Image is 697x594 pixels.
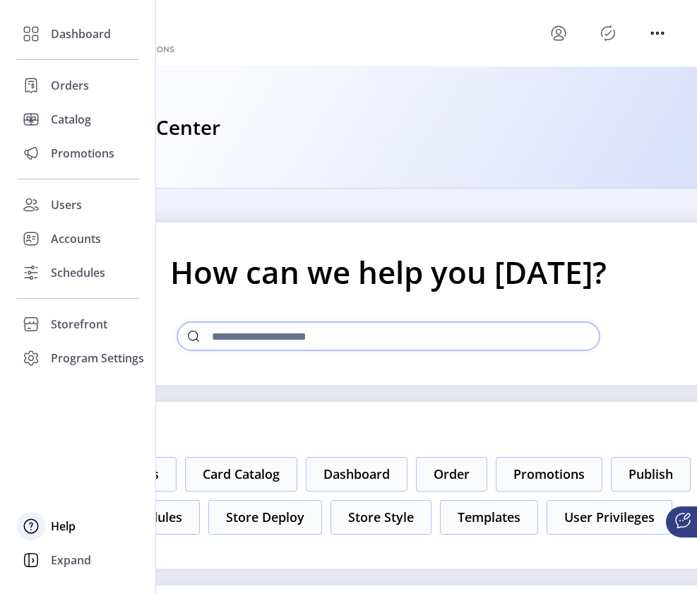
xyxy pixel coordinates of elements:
button: Card Catalog [185,457,297,492]
button: User Privileges [547,500,672,535]
h3: Help Center [107,112,220,143]
button: Order [416,457,487,492]
span: Accounts [51,230,101,247]
button: Publish [611,457,691,492]
p: How can we help you [DATE]? [170,256,607,287]
button: Templates [440,500,538,535]
button: Store Deploy [208,500,322,535]
span: Catalog [51,111,91,128]
button: menu [646,22,669,44]
span: Schedules [51,264,105,281]
button: menu [547,22,570,44]
span: Storefront [51,316,107,333]
span: Help [51,518,76,535]
span: Promotions [51,145,114,162]
button: Dashboard [306,457,407,492]
span: Program Settings [51,350,144,367]
span: Users [51,196,82,213]
span: Dashboard [51,25,111,42]
button: Promotions [496,457,602,492]
span: Expand [51,552,91,569]
button: Store Style [330,500,431,535]
span: Orders [51,77,89,94]
button: Publisher Panel [597,22,619,44]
